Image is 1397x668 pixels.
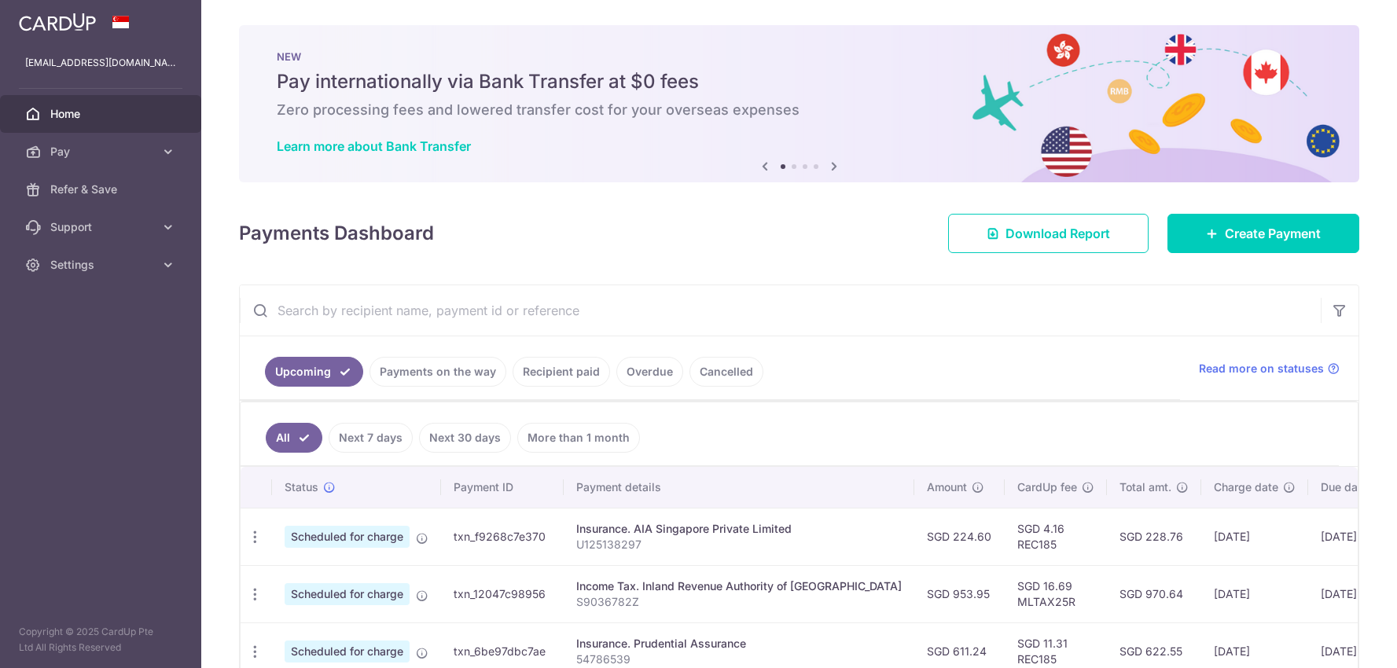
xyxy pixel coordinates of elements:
[1005,565,1107,622] td: SGD 16.69 MLTAX25R
[513,357,610,387] a: Recipient paid
[517,423,640,453] a: More than 1 month
[240,285,1321,336] input: Search by recipient name, payment id or reference
[266,423,322,453] a: All
[285,640,410,662] span: Scheduled for charge
[576,521,902,537] div: Insurance. AIA Singapore Private Limited
[1201,508,1308,565] td: [DATE]
[1199,361,1340,376] a: Read more on statuses
[914,565,1005,622] td: SGD 953.95
[1225,224,1321,243] span: Create Payment
[927,479,967,495] span: Amount
[1107,508,1201,565] td: SGD 228.76
[576,651,902,667] p: 54786539
[239,219,434,248] h4: Payments Dashboard
[369,357,506,387] a: Payments on the way
[576,537,902,552] p: U125138297
[277,138,471,154] a: Learn more about Bank Transfer
[441,508,564,565] td: txn_f9268c7e370
[441,467,564,508] th: Payment ID
[239,25,1359,182] img: Bank transfer banner
[1321,479,1368,495] span: Due date
[1005,508,1107,565] td: SGD 4.16 REC185
[277,69,1322,94] h5: Pay internationally via Bank Transfer at $0 fees
[50,219,154,235] span: Support
[50,106,154,122] span: Home
[564,467,914,508] th: Payment details
[576,636,902,651] div: Insurance. Prudential Assurance
[50,144,154,160] span: Pay
[50,182,154,197] span: Refer & Save
[1199,361,1324,376] span: Read more on statuses
[576,578,902,594] div: Income Tax. Inland Revenue Authority of [GEOGRAPHIC_DATA]
[1167,214,1359,253] a: Create Payment
[948,214,1149,253] a: Download Report
[285,479,318,495] span: Status
[419,423,511,453] a: Next 30 days
[689,357,763,387] a: Cancelled
[441,565,564,622] td: txn_12047c98956
[25,55,176,71] p: [EMAIL_ADDRESS][DOMAIN_NAME]
[277,50,1322,63] p: NEW
[265,357,363,387] a: Upcoming
[50,257,154,273] span: Settings
[1107,565,1201,622] td: SGD 970.64
[1214,479,1278,495] span: Charge date
[576,594,902,610] p: S9036782Z
[1017,479,1077,495] span: CardUp fee
[1201,565,1308,622] td: [DATE]
[277,101,1322,119] h6: Zero processing fees and lowered transfer cost for your overseas expenses
[1119,479,1171,495] span: Total amt.
[285,583,410,605] span: Scheduled for charge
[616,357,683,387] a: Overdue
[329,423,413,453] a: Next 7 days
[914,508,1005,565] td: SGD 224.60
[19,13,96,31] img: CardUp
[1005,224,1110,243] span: Download Report
[285,526,410,548] span: Scheduled for charge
